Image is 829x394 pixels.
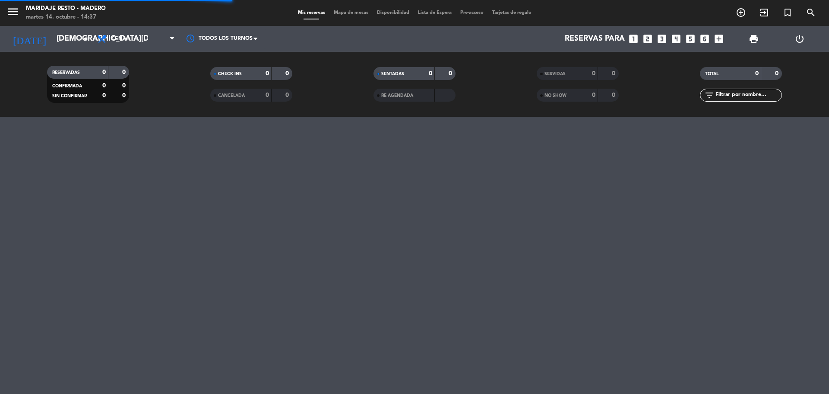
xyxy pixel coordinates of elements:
span: TOTAL [705,72,718,76]
strong: 0 [102,83,106,89]
span: Tarjetas de regalo [488,10,536,15]
span: CHECK INS [218,72,242,76]
i: looks_5 [685,33,696,45]
i: looks_6 [699,33,710,45]
i: looks_3 [656,33,668,45]
strong: 0 [612,70,617,77]
span: Lista de Espera [414,10,456,15]
span: RESERVADAS [52,70,80,75]
span: SIN CONFIRMAR [52,94,87,98]
strong: 0 [592,92,595,98]
span: Mis reservas [294,10,329,15]
i: menu [6,5,19,18]
i: turned_in_not [782,7,793,18]
span: CANCELADA [218,93,245,98]
input: Filtrar por nombre... [715,90,782,100]
strong: 0 [755,70,759,77]
div: LOG OUT [777,26,823,52]
strong: 0 [122,69,127,75]
span: RE AGENDADA [381,93,413,98]
i: exit_to_app [759,7,769,18]
i: [DATE] [6,29,52,48]
strong: 0 [612,92,617,98]
div: Maridaje Resto - Madero [26,4,106,13]
strong: 0 [266,92,269,98]
strong: 0 [775,70,780,77]
span: Mapa de mesas [329,10,373,15]
span: Reservas para [565,35,625,43]
strong: 0 [102,69,106,75]
button: menu [6,5,19,21]
strong: 0 [285,70,291,77]
strong: 0 [122,83,127,89]
i: search [806,7,816,18]
i: looks_one [628,33,639,45]
span: Disponibilidad [373,10,414,15]
div: martes 14. octubre - 14:37 [26,13,106,22]
span: NO SHOW [544,93,566,98]
i: looks_4 [671,33,682,45]
span: SERVIDAS [544,72,566,76]
span: print [749,34,759,44]
strong: 0 [102,93,106,99]
strong: 0 [449,70,454,77]
i: add_box [713,33,725,45]
strong: 0 [285,92,291,98]
span: Cena [111,36,127,42]
i: filter_list [704,90,715,100]
i: looks_two [642,33,653,45]
i: arrow_drop_down [80,34,91,44]
span: SENTADAS [381,72,404,76]
strong: 0 [429,70,432,77]
span: Pre-acceso [456,10,488,15]
strong: 0 [266,70,269,77]
span: CONFIRMADA [52,84,82,88]
strong: 0 [122,93,127,99]
i: add_circle_outline [736,7,746,18]
strong: 0 [592,70,595,77]
i: power_settings_new [794,34,805,44]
